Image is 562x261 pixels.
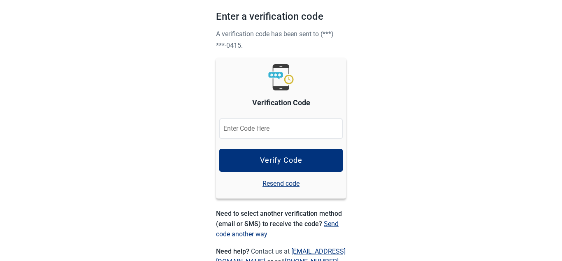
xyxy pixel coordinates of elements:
a: Resend code [262,178,300,189]
span: A verification code has been sent to (***) ***-0415. [216,30,334,49]
label: Verification Code [252,97,310,109]
input: Enter Code Here [219,118,343,139]
button: Verify Code [219,149,343,172]
span: Need help? [216,247,251,255]
div: Verify Code [260,156,302,164]
h1: Enter a verification code [216,9,346,28]
span: Need to select another verification method (email or SMS) to receive the code? [216,210,342,228]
